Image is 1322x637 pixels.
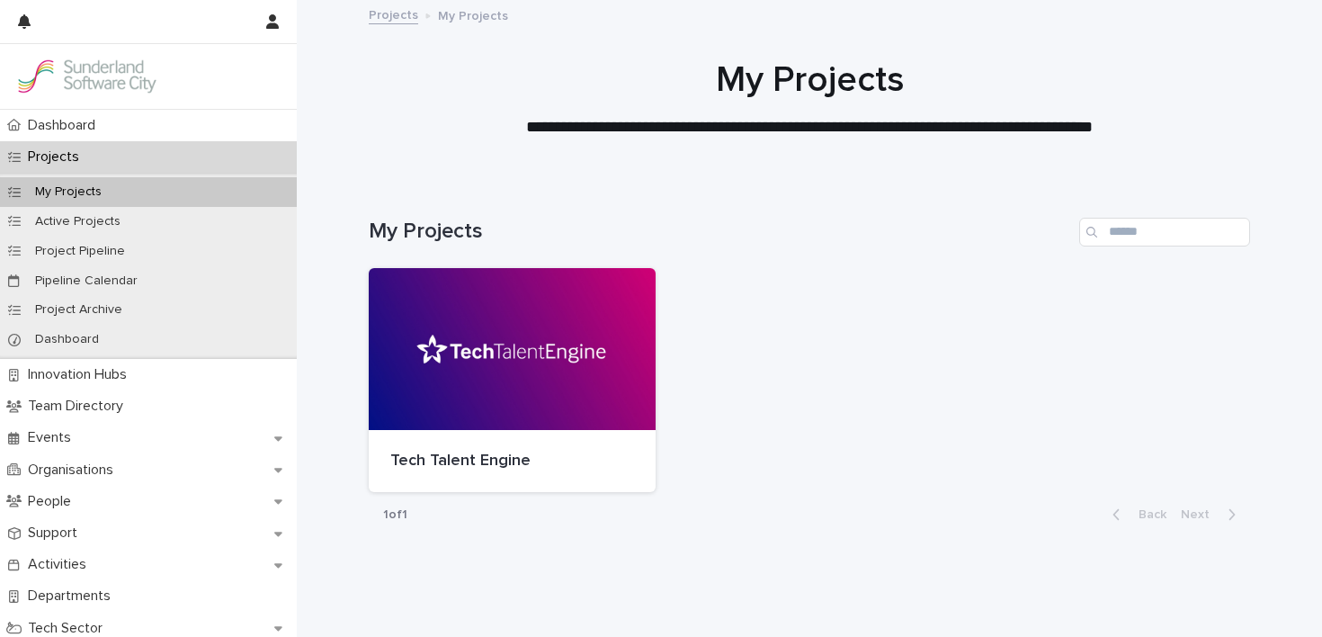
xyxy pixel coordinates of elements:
[1128,508,1166,521] span: Back
[14,58,158,94] img: Kay6KQejSz2FjblR6DWv
[21,332,113,347] p: Dashboard
[21,556,101,573] p: Activities
[21,244,139,259] p: Project Pipeline
[21,117,110,134] p: Dashboard
[369,493,422,537] p: 1 of 1
[369,4,418,24] a: Projects
[369,268,656,493] a: Tech Talent Engine
[369,58,1250,102] h1: My Projects
[369,219,1072,245] h1: My Projects
[1174,507,1250,523] button: Next
[21,366,141,383] p: Innovation Hubs
[21,148,94,166] p: Projects
[21,214,135,229] p: Active Projects
[21,302,137,318] p: Project Archive
[1181,508,1220,521] span: Next
[21,274,152,289] p: Pipeline Calendar
[390,452,634,471] p: Tech Talent Engine
[21,429,85,446] p: Events
[21,398,138,415] p: Team Directory
[21,525,92,542] p: Support
[21,493,85,510] p: People
[1098,507,1174,523] button: Back
[21,588,125,605] p: Departments
[438,4,508,24] p: My Projects
[21,184,116,200] p: My Projects
[21,620,117,637] p: Tech Sector
[21,462,128,479] p: Organisations
[1079,218,1250,247] input: Search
